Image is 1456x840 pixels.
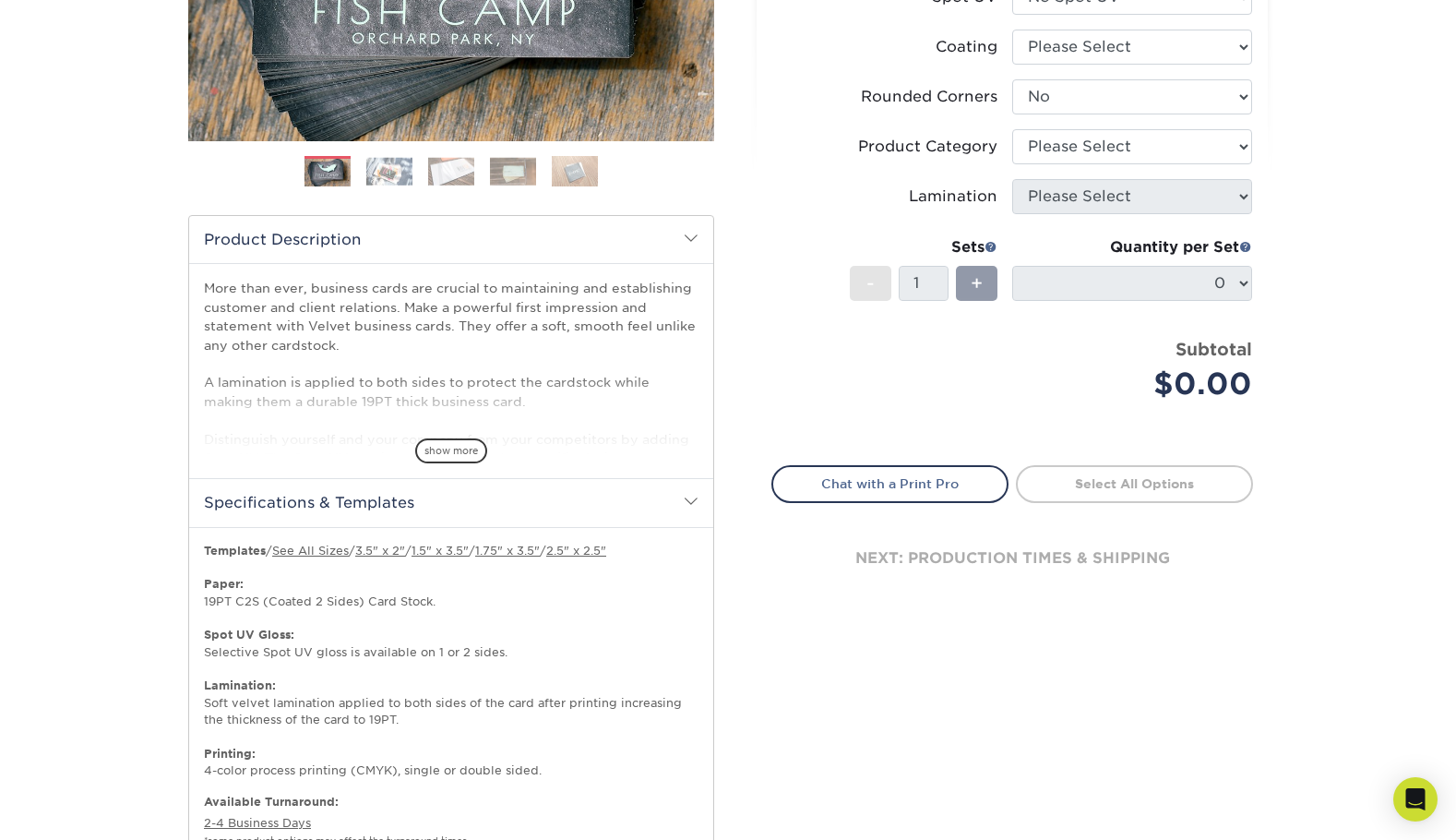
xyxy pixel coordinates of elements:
[552,155,598,187] img: Business Cards 05
[475,544,540,558] a: 1.75" x 3.5"
[204,795,339,809] b: Available Turnaround:
[971,270,983,297] span: +
[850,236,997,258] div: Sets
[412,544,469,558] a: 1.5" x 3.5"
[858,136,997,158] div: Product Category
[355,544,405,558] a: 3.5" x 2"
[204,279,698,580] p: More than ever, business cards are crucial to maintaining and establishing customer and client re...
[1012,236,1252,258] div: Quantity per Set
[1026,362,1252,406] div: $0.00
[204,543,698,780] p: / / / / / 19PT C2S (Coated 2 Sides) Card Stock. Selective Spot UV gloss is available on 1 or 2 si...
[909,186,997,208] div: Lamination
[771,503,1253,614] div: next: production times & shipping
[204,628,294,642] strong: Spot UV Gloss:
[771,465,1008,502] a: Chat with a Print Pro
[1393,777,1438,822] div: Open Intercom Messenger
[415,438,487,463] span: show more
[204,577,244,591] strong: Paper:
[204,747,256,761] strong: Printing:
[304,150,351,196] img: Business Cards 01
[490,157,536,186] img: Business Cards 04
[1176,339,1252,359] strong: Subtotal
[366,157,412,186] img: Business Cards 02
[428,157,474,186] img: Business Cards 03
[272,544,349,558] a: See All Sizes
[204,816,311,830] a: 2-4 Business Days
[204,678,276,692] strong: Lamination:
[861,86,997,108] div: Rounded Corners
[189,478,713,526] h2: Specifications & Templates
[204,544,266,558] b: Templates
[866,270,875,297] span: -
[189,216,713,263] h2: Product Description
[936,36,997,58] div: Coating
[1016,465,1253,502] a: Select All Options
[546,544,606,558] a: 2.5" x 2.5"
